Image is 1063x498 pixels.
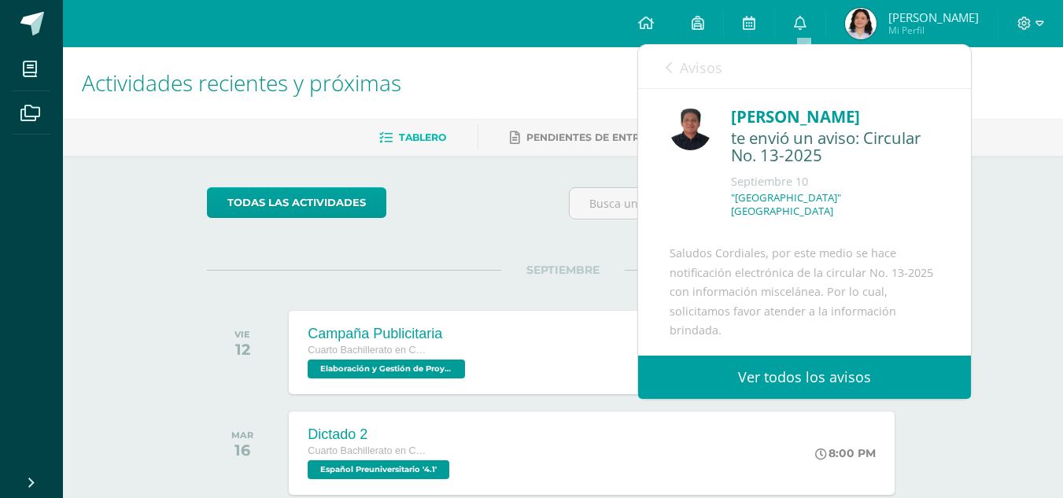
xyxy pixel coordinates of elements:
[231,430,253,441] div: MAR
[207,187,386,218] a: todas las Actividades
[570,188,918,219] input: Busca una actividad próxima aquí...
[815,446,876,460] div: 8:00 PM
[731,129,939,166] div: te envió un aviso: Circular No. 13-2025
[399,131,446,143] span: Tablero
[308,460,449,479] span: Español Preuniversitario '4.1'
[510,125,661,150] a: Pendientes de entrega
[731,105,939,129] div: [PERSON_NAME]
[526,131,661,143] span: Pendientes de entrega
[845,8,877,39] img: e592805e0c25a75c3b5b9f7a065aad8d.png
[308,345,426,356] span: Cuarto Bachillerato en Ciencias y Letras
[308,326,469,342] div: Campaña Publicitaria
[501,263,625,277] span: SEPTIEMBRE
[731,174,939,190] div: Septiembre 10
[308,445,426,456] span: Cuarto Bachillerato en Ciencias y Letras
[888,24,979,37] span: Mi Perfil
[731,191,939,218] p: "[GEOGRAPHIC_DATA]" [GEOGRAPHIC_DATA]
[680,58,722,77] span: Avisos
[308,426,453,443] div: Dictado 2
[234,340,250,359] div: 12
[638,356,971,399] a: Ver todos los avisos
[308,360,465,378] span: Elaboración y Gestión de Proyectos '4.1'
[379,125,446,150] a: Tablero
[82,68,401,98] span: Actividades recientes y próximas
[234,329,250,340] div: VIE
[670,109,711,150] img: eff8bfa388aef6dbf44d967f8e9a2edc.png
[231,441,253,459] div: 16
[888,9,979,25] span: [PERSON_NAME]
